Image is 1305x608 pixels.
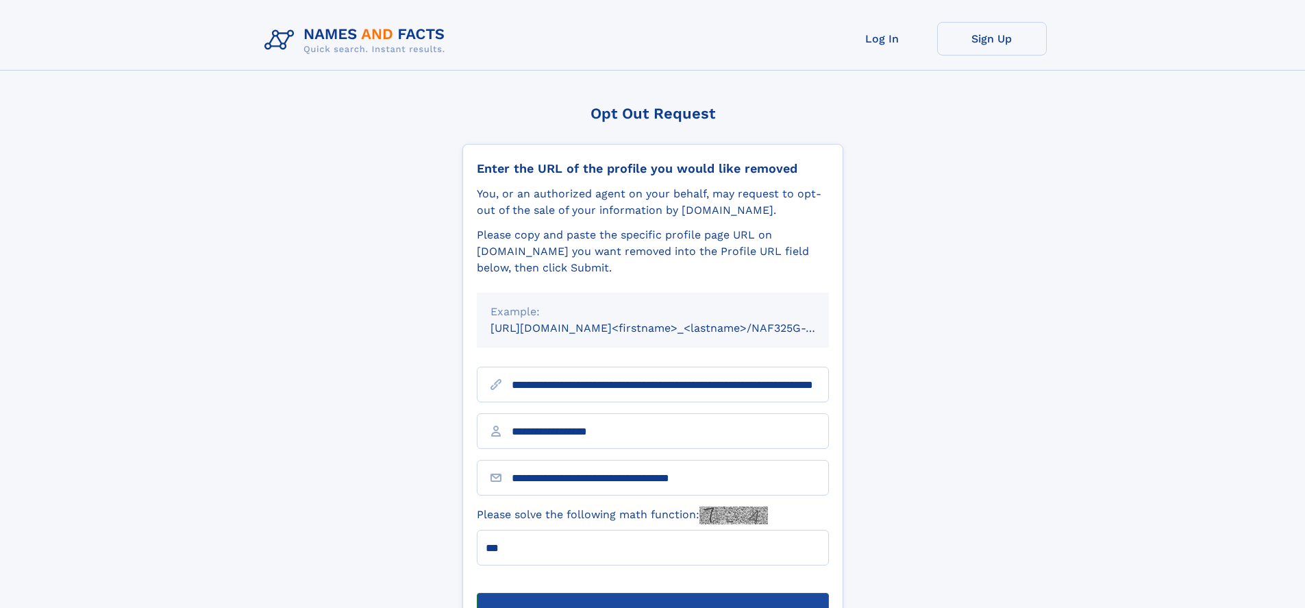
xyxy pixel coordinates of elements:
[462,105,843,122] div: Opt Out Request
[828,22,937,56] a: Log In
[477,161,829,176] div: Enter the URL of the profile you would like removed
[490,304,815,320] div: Example:
[259,22,456,59] img: Logo Names and Facts
[937,22,1047,56] a: Sign Up
[477,186,829,219] div: You, or an authorized agent on your behalf, may request to opt-out of the sale of your informatio...
[477,507,768,524] label: Please solve the following math function:
[477,227,829,276] div: Please copy and paste the specific profile page URL on [DOMAIN_NAME] you want removed into the Pr...
[490,321,855,335] small: [URL][DOMAIN_NAME]<firstname>_<lastname>/NAF325G-xxxxxxxx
